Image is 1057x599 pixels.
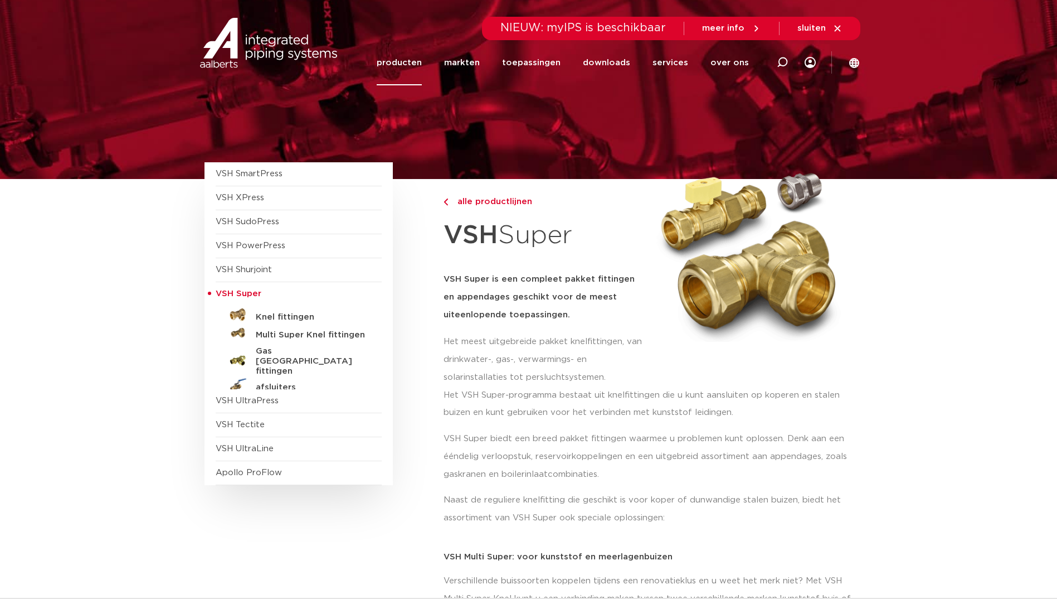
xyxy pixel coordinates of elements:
[444,491,853,527] p: Naast de reguliere knelfitting die geschikt is voor koper of dunwandige stalen buizen, biedt het ...
[216,468,282,477] a: Apollo ProFlow
[256,383,366,393] h5: afsluiters
[377,40,422,85] a: producten
[797,24,826,32] span: sluiten
[377,40,749,85] nav: Menu
[216,445,274,453] a: VSH UltraLine
[216,289,261,298] span: VSH Super
[216,170,282,178] a: VSH SmartPress
[444,387,853,422] p: Het VSH Super-programma bestaat uit knelfittingen die u kunt aansluiten op koperen en stalen buiz...
[502,40,561,85] a: toepassingen
[451,197,532,206] span: alle productlijnen
[444,199,448,206] img: chevron-right.svg
[216,376,382,394] a: afsluiters
[444,195,645,209] a: alle productlijnen
[444,553,853,561] p: VSH Multi Super: voor kunststof en meerlagenbuizen
[256,346,366,376] h5: Gas [GEOGRAPHIC_DATA] fittingen
[444,223,498,248] strong: VSH
[216,194,264,202] a: VSH XPress
[216,218,279,226] a: VSH SudoPress
[216,342,382,376] a: Gas [GEOGRAPHIC_DATA] fittingen
[805,40,816,85] div: my IPS
[444,214,645,257] h1: Super
[216,265,272,274] a: VSH Shurjoint
[710,40,749,85] a: over ons
[702,23,761,33] a: meer info
[216,241,285,250] a: VSH PowerPress
[702,24,744,32] span: meer info
[797,23,842,33] a: sluiten
[652,40,688,85] a: services
[256,312,366,322] h5: Knel fittingen
[583,40,630,85] a: downloads
[500,22,666,33] span: NIEUW: myIPS is beschikbaar
[444,430,853,484] p: VSH Super biedt een breed pakket fittingen waarmee u problemen kunt oplossen. Denk aan een ééndel...
[216,324,382,342] a: Multi Super Knel fittingen
[256,330,366,340] h5: Multi Super Knel fittingen
[216,306,382,324] a: Knel fittingen
[216,397,279,405] a: VSH UltraPress
[444,40,480,85] a: markten
[444,333,645,387] p: Het meest uitgebreide pakket knelfittingen, van drinkwater-, gas-, verwarmings- en solarinstallat...
[444,270,645,324] h5: VSH Super is een compleet pakket fittingen en appendages geschikt voor de meest uiteenlopende toe...
[216,421,265,429] a: VSH Tectite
